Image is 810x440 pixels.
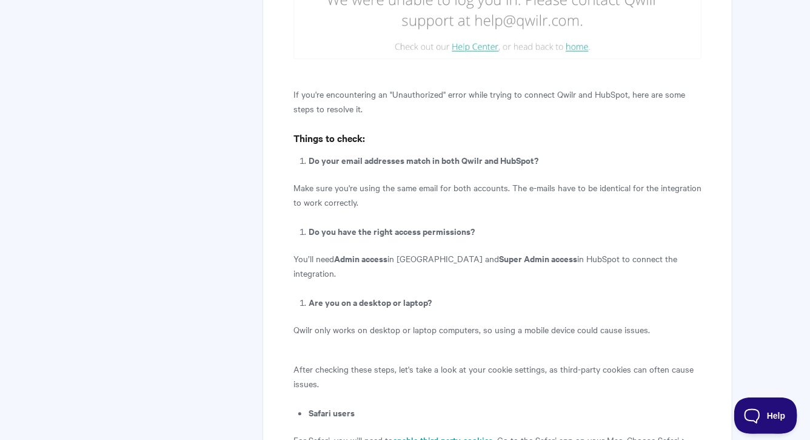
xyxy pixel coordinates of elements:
strong: Do your email addresses match in both Qwilr and HubSpot? [309,154,538,167]
strong: Are you on a desktop or laptop? [309,296,432,309]
p: Make sure you're using the same email for both accounts. The e-mails have to be identical for the... [293,181,701,210]
strong: Admin access [334,252,387,265]
p: You’ll need in [GEOGRAPHIC_DATA] and in HubSpot to connect the integration. [293,252,701,281]
h4: Things to check: [293,131,701,146]
strong: Super Admin access [499,252,577,265]
strong: Do you have the right access permissions? [309,225,475,238]
p: If you're encountering an "Unauthorized" error while trying to connect Qwilr and HubSpot, here ar... [293,87,701,117]
p: Qwilr only works on desktop or laptop computers, so using a mobile device could cause issues. [293,323,701,337]
p: After checking these steps, let's take a look at your cookie settings, as third-party cookies can... [293,362,701,391]
iframe: Toggle Customer Support [734,398,798,434]
b: Safari users [309,407,355,419]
